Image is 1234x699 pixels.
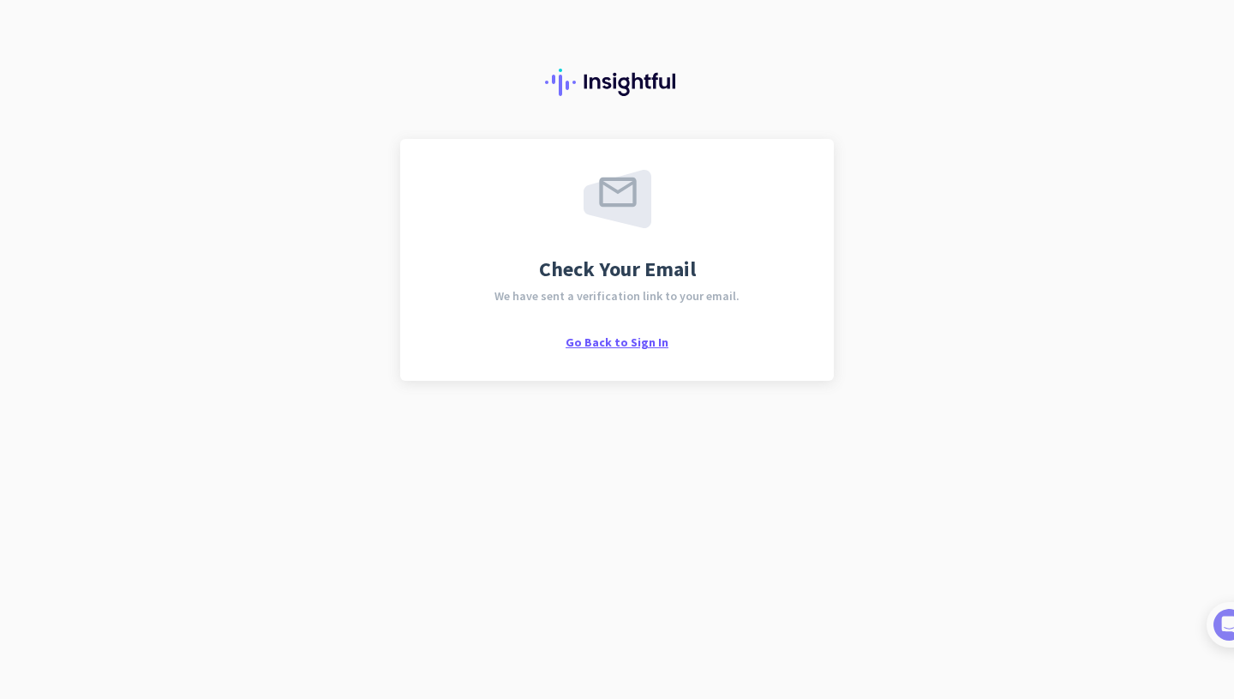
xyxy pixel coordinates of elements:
[584,170,651,228] img: email-sent
[494,290,740,302] span: We have sent a verification link to your email.
[539,259,696,280] span: Check Your Email
[545,69,689,96] img: Insightful
[566,334,668,350] span: Go Back to Sign In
